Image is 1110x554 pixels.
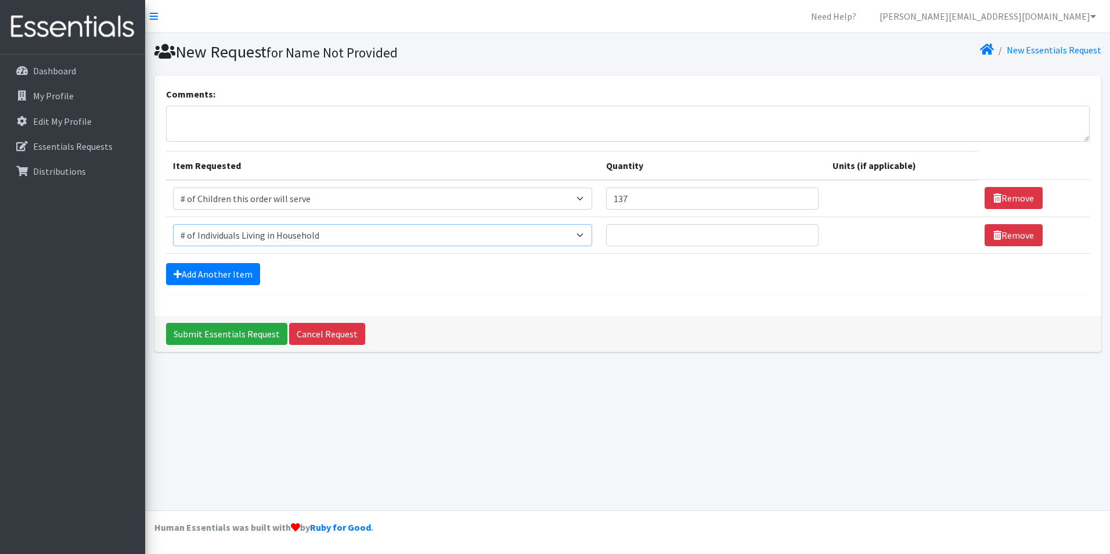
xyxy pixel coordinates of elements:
[826,151,977,180] th: Units (if applicable)
[870,5,1105,28] a: [PERSON_NAME][EMAIL_ADDRESS][DOMAIN_NAME]
[166,263,260,285] a: Add Another Item
[985,224,1043,246] a: Remove
[5,84,140,107] a: My Profile
[802,5,866,28] a: Need Help?
[599,151,826,180] th: Quantity
[5,160,140,183] a: Distributions
[33,90,74,102] p: My Profile
[310,521,371,533] a: Ruby for Good
[1007,44,1101,56] a: New Essentials Request
[33,116,92,127] p: Edit My Profile
[5,59,140,82] a: Dashboard
[33,166,86,177] p: Distributions
[289,323,365,345] a: Cancel Request
[33,141,113,152] p: Essentials Requests
[985,187,1043,209] a: Remove
[5,110,140,133] a: Edit My Profile
[266,44,398,61] small: for Name Not Provided
[166,151,600,180] th: Item Requested
[166,87,215,101] label: Comments:
[5,135,140,158] a: Essentials Requests
[154,521,373,533] strong: Human Essentials was built with by .
[33,65,76,77] p: Dashboard
[5,8,140,46] img: HumanEssentials
[166,323,287,345] input: Submit Essentials Request
[154,42,624,62] h1: New Request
